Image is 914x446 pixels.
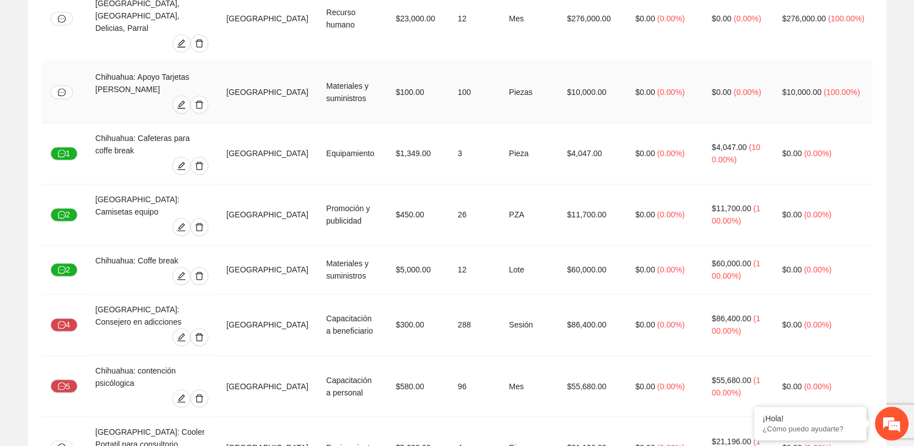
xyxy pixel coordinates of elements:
div: ¡Hola! [762,414,858,423]
td: Materiales y suministros [317,62,387,123]
div: Chihuahua: Apoyo Tarjetas [PERSON_NAME] [95,71,208,95]
div: Chatee con nosotros ahora [58,57,189,72]
td: Promoción y publicidad [317,184,387,245]
button: edit [172,157,190,175]
td: Materiales y suministros [317,245,387,294]
button: edit [172,95,190,113]
span: ( 100.00% ) [824,88,860,97]
span: $86,400.00 [712,314,751,323]
td: [GEOGRAPHIC_DATA] [217,294,317,356]
span: $0.00 [635,88,655,97]
div: Minimizar ventana de chat en vivo [184,6,211,33]
button: message1 [51,147,77,160]
td: $86,400.00 [558,294,627,356]
span: $0.00 [782,320,802,329]
span: message [58,149,66,158]
span: $276,000.00 [782,14,826,23]
span: delete [191,333,208,342]
p: ¿Cómo puedo ayudarte? [762,425,858,433]
span: message [58,211,66,220]
button: edit [172,218,190,236]
span: $0.00 [712,88,732,97]
button: delete [190,95,208,113]
td: Capacitación a personal [317,356,387,417]
span: $0.00 [782,381,802,390]
td: $100.00 [387,62,449,123]
span: edit [173,222,190,231]
div: Chihuahua: Coffe break [95,254,208,267]
span: delete [191,100,208,109]
span: edit [173,271,190,280]
span: $0.00 [635,14,655,23]
button: message2 [51,208,77,221]
span: ( 0.00% ) [657,210,684,219]
span: message [58,382,66,391]
span: delete [191,39,208,48]
td: $55,680.00 [558,356,627,417]
span: message [58,88,66,96]
button: edit [172,389,190,407]
button: edit [172,328,190,346]
span: ( 100.00% ) [828,14,865,23]
td: $450.00 [387,184,449,245]
span: ( 100.00% ) [712,259,760,280]
span: message [58,321,66,330]
span: ( 0.00% ) [804,265,831,274]
button: delete [190,328,208,346]
td: 26 [449,184,500,245]
div: [GEOGRAPHIC_DATA]: Camisetas equipo [95,193,208,218]
span: $0.00 [782,149,802,158]
td: Piezas [500,62,558,123]
span: edit [173,394,190,403]
button: delete [190,218,208,236]
td: [GEOGRAPHIC_DATA] [217,356,317,417]
span: ( 0.00% ) [657,14,684,23]
td: $1,349.00 [387,123,449,184]
button: message4 [51,318,77,331]
span: ( 0.00% ) [657,381,684,390]
span: $0.00 [782,210,802,219]
td: 100 [449,62,500,123]
span: $0.00 [782,265,802,274]
span: $11,700.00 [712,204,751,213]
button: delete [190,157,208,175]
span: Estamos en línea. [65,150,155,263]
textarea: Escriba su mensaje y pulse “Intro” [6,307,214,346]
div: Chihuahua: Cafeteras para coffe break [95,132,208,157]
span: delete [191,271,208,280]
span: $4,047.00 [712,143,747,152]
td: [GEOGRAPHIC_DATA] [217,62,317,123]
div: Chihuahua: contención psicólogica [95,365,208,389]
span: $60,000.00 [712,259,751,268]
span: ( 100.00% ) [712,204,760,225]
button: message5 [51,379,77,393]
span: $0.00 [635,149,655,158]
button: delete [190,389,208,407]
button: delete [190,34,208,52]
td: 12 [449,245,500,294]
td: $4,047.00 [558,123,627,184]
td: 96 [449,356,500,417]
span: $0.00 [635,210,655,219]
span: ( 0.00% ) [804,381,831,390]
button: message [51,12,73,25]
span: delete [191,222,208,231]
span: ( 0.00% ) [804,210,831,219]
span: $55,680.00 [712,375,751,384]
td: 3 [449,123,500,184]
span: ( 0.00% ) [657,320,684,329]
td: Pieza [500,123,558,184]
td: $11,700.00 [558,184,627,245]
span: edit [173,161,190,170]
span: $0.00 [635,381,655,390]
span: ( 0.00% ) [657,265,684,274]
button: message [51,85,73,99]
td: PZA [500,184,558,245]
span: message [58,15,66,22]
td: [GEOGRAPHIC_DATA] [217,245,317,294]
span: ( 0.00% ) [657,149,684,158]
span: $0.00 [635,265,655,274]
span: $0.00 [712,14,732,23]
td: Sesión [500,294,558,356]
button: message2 [51,263,77,276]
